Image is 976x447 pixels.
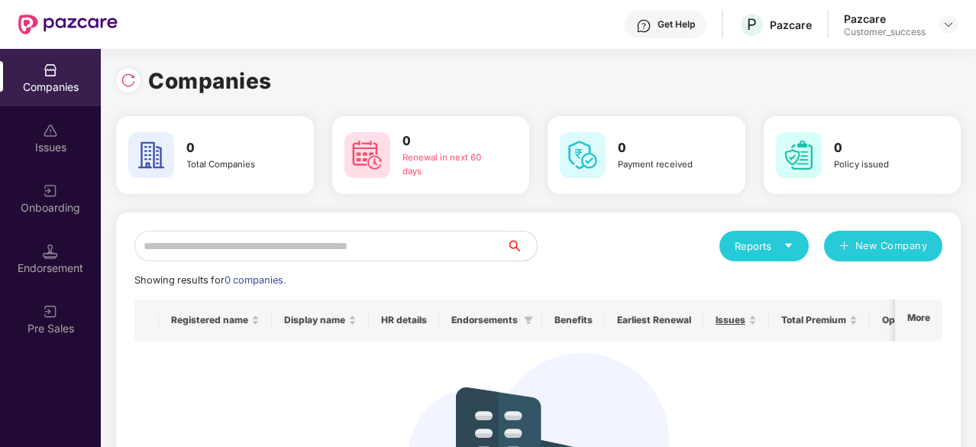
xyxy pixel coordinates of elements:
[658,18,695,31] div: Get Help
[43,183,58,199] img: svg+xml;base64,PHN2ZyB3aWR0aD0iMjAiIGhlaWdodD0iMjAiIHZpZXdCb3g9IjAgMCAyMCAyMCIgZmlsbD0ibm9uZSIgeG...
[716,314,745,326] span: Issues
[402,151,498,179] div: Renewal in next 60 days
[769,300,870,341] th: Total Premium
[369,300,439,341] th: HR details
[618,138,713,158] h3: 0
[844,26,926,38] div: Customer_success
[703,300,769,341] th: Issues
[839,241,849,253] span: plus
[18,15,118,34] img: New Pazcare Logo
[506,240,537,252] span: search
[735,238,793,254] div: Reports
[171,314,248,326] span: Registered name
[451,314,518,326] span: Endorsements
[159,300,272,341] th: Registered name
[882,314,943,326] span: Ops Manager
[636,18,651,34] img: svg+xml;base64,PHN2ZyBpZD0iSGVscC0zMngzMiIgeG1sbnM9Imh0dHA6Ly93d3cudzMub3JnLzIwMDAvc3ZnIiB3aWR0aD...
[855,238,928,254] span: New Company
[43,63,58,78] img: svg+xml;base64,PHN2ZyBpZD0iQ29tcGFuaWVzIiB4bWxucz0iaHR0cDovL3d3dy53My5vcmcvMjAwMC9zdmciIHdpZHRoPS...
[128,132,174,178] img: svg+xml;base64,PHN2ZyB4bWxucz0iaHR0cDovL3d3dy53My5vcmcvMjAwMC9zdmciIHdpZHRoPSI2MCIgaGVpZ2h0PSI2MC...
[402,131,498,151] h3: 0
[895,300,942,341] th: More
[272,300,369,341] th: Display name
[506,231,538,261] button: search
[524,316,533,325] span: filter
[225,274,286,286] span: 0 companies.
[560,132,606,178] img: svg+xml;base64,PHN2ZyB4bWxucz0iaHR0cDovL3d3dy53My5vcmcvMjAwMC9zdmciIHdpZHRoPSI2MCIgaGVpZ2h0PSI2MC...
[605,300,703,341] th: Earliest Renewal
[43,123,58,138] img: svg+xml;base64,PHN2ZyBpZD0iSXNzdWVzX2Rpc2FibGVkIiB4bWxucz0iaHR0cDovL3d3dy53My5vcmcvMjAwMC9zdmciIH...
[784,241,793,251] span: caret-down
[134,274,286,286] span: Showing results for
[942,18,955,31] img: svg+xml;base64,PHN2ZyBpZD0iRHJvcGRvd24tMzJ4MzIiIHhtbG5zPSJodHRwOi8vd3d3LnczLm9yZy8yMDAwL3N2ZyIgd2...
[844,11,926,26] div: Pazcare
[824,231,942,261] button: plusNew Company
[121,73,136,88] img: svg+xml;base64,PHN2ZyBpZD0iUmVsb2FkLTMyeDMyIiB4bWxucz0iaHR0cDovL3d3dy53My5vcmcvMjAwMC9zdmciIHdpZH...
[834,138,929,158] h3: 0
[186,158,282,172] div: Total Companies
[770,18,812,32] div: Pazcare
[43,304,58,319] img: svg+xml;base64,PHN2ZyB3aWR0aD0iMjAiIGhlaWdodD0iMjAiIHZpZXdCb3g9IjAgMCAyMCAyMCIgZmlsbD0ibm9uZSIgeG...
[284,314,345,326] span: Display name
[148,64,272,98] h1: Companies
[521,311,536,329] span: filter
[781,314,846,326] span: Total Premium
[747,15,757,34] span: P
[186,138,282,158] h3: 0
[344,132,390,178] img: svg+xml;base64,PHN2ZyB4bWxucz0iaHR0cDovL3d3dy53My5vcmcvMjAwMC9zdmciIHdpZHRoPSI2MCIgaGVpZ2h0PSI2MC...
[43,244,58,259] img: svg+xml;base64,PHN2ZyB3aWR0aD0iMTQuNSIgaGVpZ2h0PSIxNC41IiB2aWV3Qm94PSIwIDAgMTYgMTYiIGZpbGw9Im5vbm...
[834,158,929,172] div: Policy issued
[618,158,713,172] div: Payment received
[776,132,822,178] img: svg+xml;base64,PHN2ZyB4bWxucz0iaHR0cDovL3d3dy53My5vcmcvMjAwMC9zdmciIHdpZHRoPSI2MCIgaGVpZ2h0PSI2MC...
[542,300,605,341] th: Benefits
